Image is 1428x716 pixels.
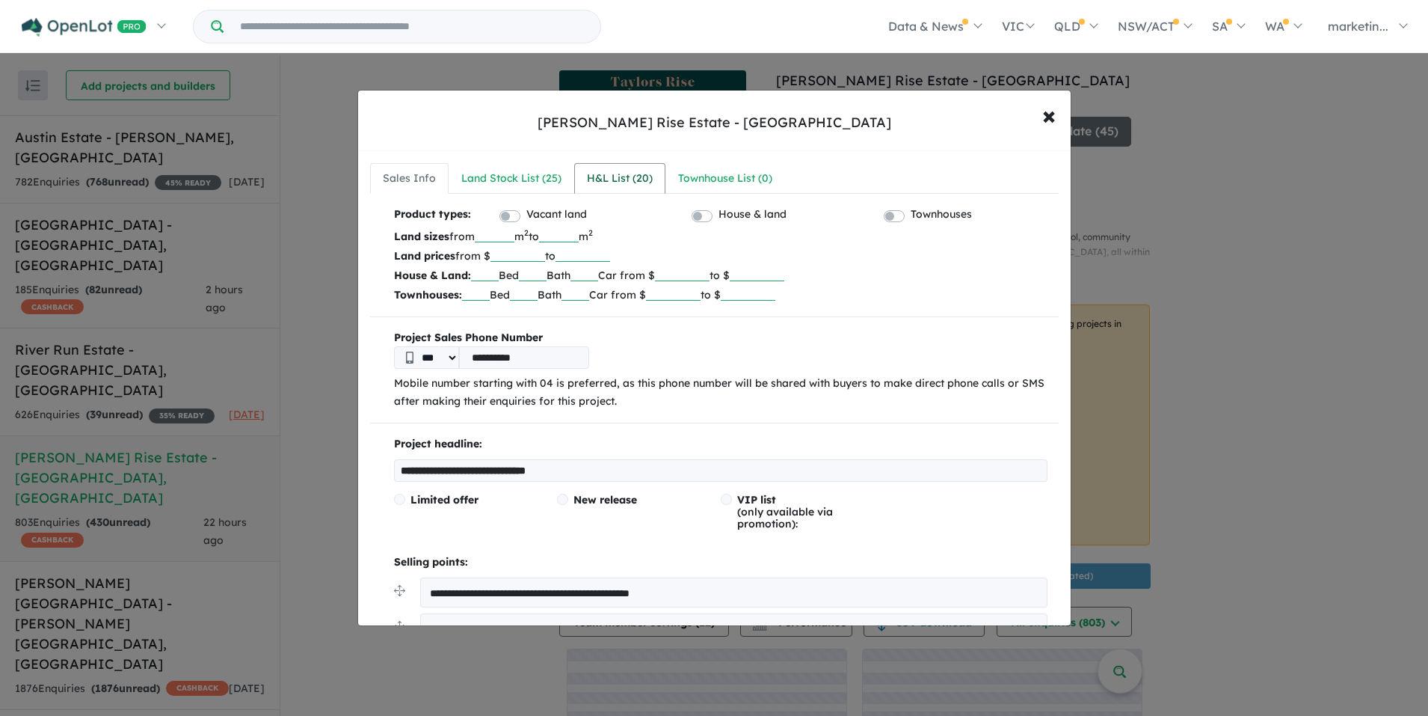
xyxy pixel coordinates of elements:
p: Bed Bath Car from $ to $ [394,285,1047,305]
div: Land Stock List ( 25 ) [461,170,561,188]
sup: 2 [524,227,529,238]
sup: 2 [588,227,593,238]
div: H&L List ( 20 ) [587,170,653,188]
label: Vacant land [526,206,587,224]
img: drag.svg [394,585,405,596]
input: Try estate name, suburb, builder or developer [227,10,597,43]
b: Land prices [394,249,455,263]
img: Openlot PRO Logo White [22,18,147,37]
p: from $ to [394,246,1047,266]
span: × [1042,99,1056,131]
p: from m to m [394,227,1047,246]
b: Land sizes [394,230,449,243]
b: Product types: [394,206,471,226]
span: (only available via promotion): [737,493,833,530]
b: House & Land: [394,269,471,282]
span: marketin... [1328,19,1388,34]
b: Townhouses: [394,288,462,302]
p: Bed Bath Car from $ to $ [394,266,1047,285]
span: VIP list [737,493,776,507]
p: Project headline: [394,435,1047,453]
img: drag.svg [394,621,405,632]
span: New release [573,493,637,507]
label: House & land [718,206,787,224]
p: Mobile number starting with 04 is preferred, as this phone number will be shared with buyers to m... [394,375,1047,411]
label: Townhouses [911,206,972,224]
div: [PERSON_NAME] Rise Estate - [GEOGRAPHIC_DATA] [538,113,891,132]
p: Selling points: [394,554,1047,572]
b: Project Sales Phone Number [394,329,1047,347]
img: Phone icon [406,352,413,364]
div: Townhouse List ( 0 ) [678,170,772,188]
div: Sales Info [383,170,436,188]
span: Limited offer [410,493,478,507]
